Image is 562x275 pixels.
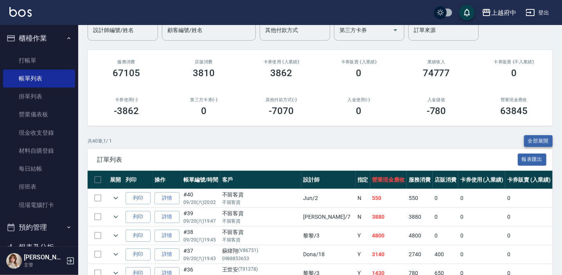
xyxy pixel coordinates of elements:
h2: 業績收入 [407,59,466,64]
p: 0988853653 [222,255,300,262]
p: 09/20 (六) 19:43 [183,255,218,262]
td: #39 [181,208,220,226]
a: 排班表 [3,178,75,196]
td: 0 [458,208,506,226]
p: 主管 [24,261,64,268]
td: 0 [505,245,553,264]
td: 4800 [370,227,407,245]
div: 不留客資 [222,209,300,218]
td: N [356,208,370,226]
div: 不留客資 [222,191,300,199]
button: 登出 [522,5,553,20]
h3: 0 [201,105,206,116]
button: 列印 [126,230,151,242]
td: #38 [181,227,220,245]
h3: 0 [511,68,517,79]
h2: 卡券使用 (入業績) [252,59,311,64]
img: Person [6,253,22,269]
p: 不留客資 [222,199,300,206]
h3: 服務消費 [97,59,156,64]
th: 客戶 [220,171,302,189]
h3: 3862 [271,68,293,79]
td: 2740 [407,245,433,264]
h3: 0 [356,105,362,116]
td: #37 [181,245,220,264]
h3: 63845 [500,105,528,116]
p: 共 40 筆, 1 / 1 [88,137,112,145]
h2: 營業現金應收 [485,97,543,102]
a: 現金收支登錄 [3,124,75,142]
td: N [356,189,370,207]
button: save [459,5,475,20]
a: 帳單列表 [3,70,75,87]
th: 帳單編號/時間 [181,171,220,189]
button: 報表及分析 [3,237,75,257]
h3: 67105 [113,68,140,79]
td: 0 [433,227,458,245]
a: 詳情 [154,230,180,242]
th: 服務消費 [407,171,433,189]
td: #40 [181,189,220,207]
td: Y [356,227,370,245]
h2: 店販消費 [174,59,233,64]
img: Logo [9,7,32,17]
td: Jun /2 [302,189,356,207]
a: 詳情 [154,192,180,204]
button: expand row [110,248,122,260]
td: 黎黎 /3 [302,227,356,245]
h2: 其他付款方式(-) [252,97,311,102]
h5: [PERSON_NAME] [24,254,64,261]
div: 王世安 [222,266,300,274]
h3: -780 [427,105,446,116]
td: 550 [407,189,433,207]
a: 詳情 [154,211,180,223]
td: Y [356,245,370,264]
td: 4800 [407,227,433,245]
th: 營業現金應收 [370,171,407,189]
button: 列印 [126,211,151,223]
p: 09/20 (六) 19:45 [183,236,218,243]
a: 材料自購登錄 [3,142,75,160]
h2: 入金使用(-) [329,97,388,102]
td: Dona /18 [302,245,356,264]
td: 0 [458,245,506,264]
button: 報表匯出 [518,154,547,166]
td: 0 [433,208,458,226]
td: 3880 [407,208,433,226]
td: 0 [458,227,506,245]
th: 展開 [108,171,124,189]
h3: -7070 [269,105,294,116]
button: 櫃檯作業 [3,28,75,48]
th: 列印 [124,171,153,189]
h2: 入金儲值 [407,97,466,102]
button: expand row [110,211,122,223]
th: 卡券使用 (入業績) [458,171,506,189]
button: 列印 [126,248,151,261]
td: 3140 [370,245,407,264]
td: 3880 [370,208,407,226]
h2: 第三方卡券(-) [174,97,233,102]
div: 不留客資 [222,228,300,236]
td: 0 [433,189,458,207]
span: 訂單列表 [97,156,518,164]
th: 指定 [356,171,370,189]
button: expand row [110,192,122,204]
td: 400 [433,245,458,264]
td: 550 [370,189,407,207]
button: expand row [110,230,122,241]
button: Open [389,24,402,36]
a: 報表匯出 [518,155,547,163]
h3: -3862 [114,105,139,116]
h3: 74777 [423,68,450,79]
h2: 卡券販賣 (不入業績) [485,59,543,64]
th: 卡券販賣 (入業績) [505,171,553,189]
td: 0 [458,189,506,207]
a: 每日結帳 [3,160,75,178]
th: 設計師 [302,171,356,189]
p: 不留客資 [222,218,300,225]
p: 不留客資 [222,236,300,243]
td: 0 [505,208,553,226]
div: 上越府中 [491,8,516,18]
a: 打帳單 [3,52,75,70]
h2: 卡券使用(-) [97,97,156,102]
